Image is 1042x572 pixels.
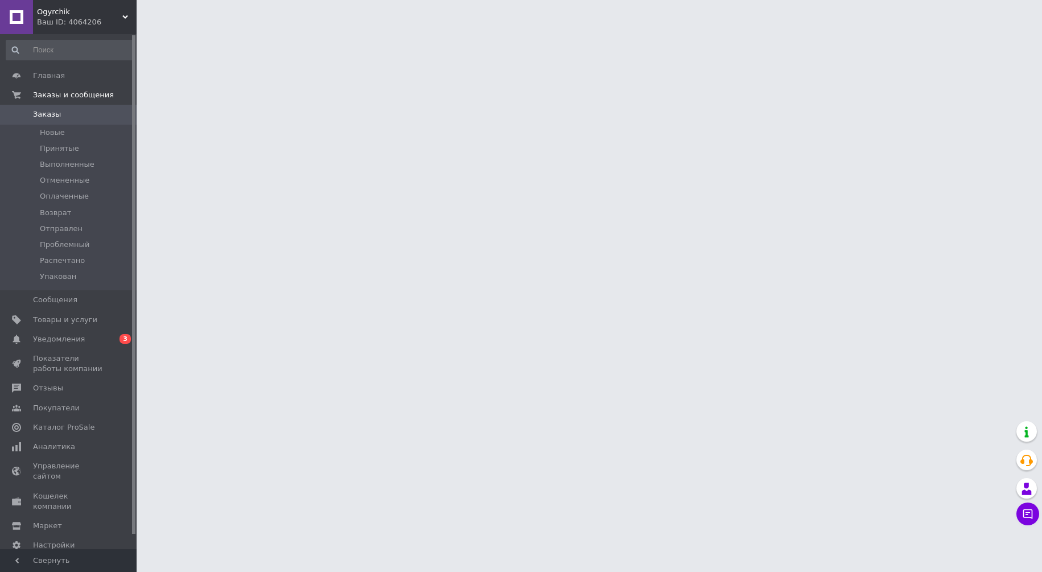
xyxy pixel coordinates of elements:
span: Возврат [40,208,71,218]
span: 3 [120,334,131,344]
span: Товары и услуги [33,315,97,325]
span: Распечтано [40,256,85,266]
button: Чат с покупателем [1016,503,1039,525]
span: Ogyrchik [37,7,122,17]
span: Оплаченные [40,191,89,201]
input: Поиск [6,40,134,60]
span: Уведомления [33,334,85,344]
span: Новые [40,127,65,138]
span: Проблемный [40,240,89,250]
span: Кошелек компании [33,491,105,512]
span: Каталог ProSale [33,422,94,433]
span: Аналитика [33,442,75,452]
span: Отмененные [40,175,89,186]
span: Настройки [33,540,75,550]
span: Заказы и сообщения [33,90,114,100]
span: Выполненные [40,159,94,170]
span: Показатели работы компании [33,353,105,374]
span: Упакован [40,271,76,282]
span: Покупатели [33,403,80,413]
span: Главная [33,71,65,81]
span: Сообщения [33,295,77,305]
span: Отправлен [40,224,83,234]
span: Управление сайтом [33,461,105,482]
span: Отзывы [33,383,63,393]
div: Ваш ID: 4064206 [37,17,137,27]
span: Принятые [40,143,79,154]
span: Заказы [33,109,61,120]
span: Маркет [33,521,62,531]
